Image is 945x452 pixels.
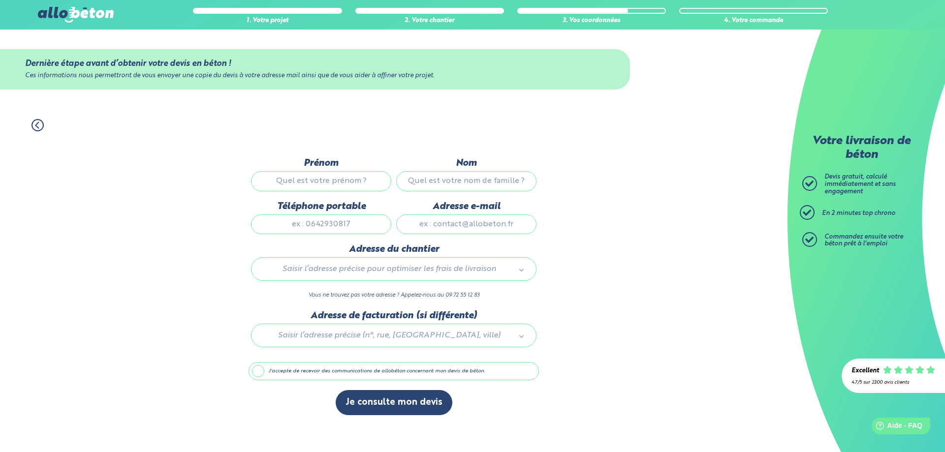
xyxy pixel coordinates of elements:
iframe: Help widget launcher [857,414,934,441]
button: Je consulte mon devis [336,390,452,415]
span: Devis gratuit, calculé immédiatement et sans engagement [824,174,896,194]
div: 3. Vos coordonnées [517,17,666,25]
p: Vous ne trouvez pas votre adresse ? Appelez-nous au 09 72 55 12 83 [251,291,536,300]
div: Dernière étape avant d’obtenir votre devis en béton ! [25,59,605,68]
div: 1. Votre projet [193,17,342,25]
input: Quel est votre nom de famille ? [396,171,536,191]
p: Votre livraison de béton [805,135,918,162]
a: Saisir l’adresse précise pour optimiser les frais de livraison [261,263,526,275]
span: Saisir l’adresse précise pour optimiser les frais de livraison [265,263,513,275]
span: En 2 minutes top chrono [822,210,895,216]
div: 2. Votre chantier [355,17,504,25]
img: allobéton [38,7,114,23]
label: J'accepte de recevoir des communications de allobéton concernant mon devis de béton. [249,362,539,381]
label: Nom [396,158,536,169]
label: Téléphone portable [251,201,391,212]
label: Adresse e-mail [396,201,536,212]
label: Adresse du chantier [251,244,536,255]
span: Commandez ensuite votre béton prêt à l'emploi [824,234,903,247]
input: Quel est votre prénom ? [251,171,391,191]
div: 4. Votre commande [679,17,828,25]
div: Excellent [851,367,879,375]
div: Ces informations nous permettront de vous envoyer une copie du devis à votre adresse mail ainsi q... [25,72,605,80]
input: ex : contact@allobeton.fr [396,214,536,234]
label: Prénom [251,158,391,169]
div: 4.7/5 sur 2300 avis clients [851,380,935,385]
input: ex : 0642930817 [251,214,391,234]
